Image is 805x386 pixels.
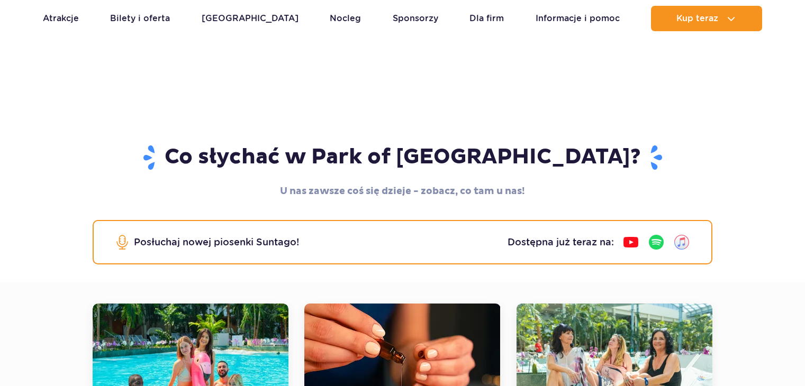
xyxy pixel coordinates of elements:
[393,6,438,31] a: Sponsorzy
[330,6,361,31] a: Nocleg
[43,6,79,31] a: Atrakcje
[536,6,620,31] a: Informacje i pomoc
[202,6,299,31] a: [GEOGRAPHIC_DATA]
[93,184,712,199] p: U nas zawsze coś się dzieje - zobacz, co tam u nas!
[676,14,718,23] span: Kup teraz
[508,235,614,250] p: Dostępna już teraz na:
[469,6,504,31] a: Dla firm
[651,6,762,31] button: Kup teraz
[622,234,639,251] img: YouTube
[110,6,170,31] a: Bilety i oferta
[673,234,690,251] img: iTunes
[648,234,665,251] img: Spotify
[134,235,299,250] p: Posłuchaj nowej piosenki Suntago!
[93,144,712,171] h1: Co słychać w Park of [GEOGRAPHIC_DATA]?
